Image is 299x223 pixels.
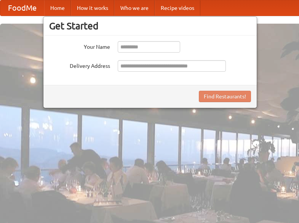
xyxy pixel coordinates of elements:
[155,0,200,16] a: Recipe videos
[44,0,71,16] a: Home
[49,20,251,32] h3: Get Started
[0,0,44,16] a: FoodMe
[114,0,155,16] a: Who we are
[199,91,251,102] button: Find Restaurants!
[49,41,110,51] label: Your Name
[49,60,110,70] label: Delivery Address
[71,0,114,16] a: How it works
